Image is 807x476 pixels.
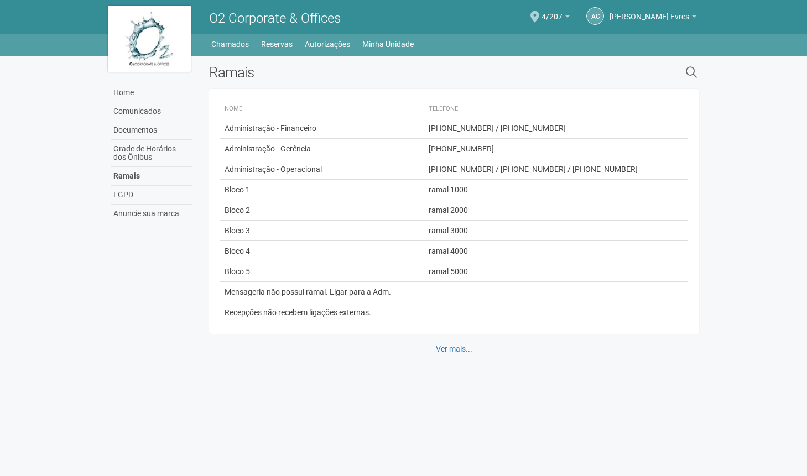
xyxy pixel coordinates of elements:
[225,144,311,153] span: Administração - Gerência
[429,339,480,358] a: Ver mais...
[542,14,570,23] a: 4/207
[225,206,250,215] span: Bloco 2
[610,14,696,23] a: [PERSON_NAME] Evres
[211,36,249,52] a: Chamados
[429,247,468,255] span: ramal 4000
[429,144,494,153] span: [PHONE_NUMBER]
[111,121,192,140] a: Documentos
[429,267,468,276] span: ramal 5000
[111,205,192,223] a: Anuncie sua marca
[261,36,293,52] a: Reservas
[429,206,468,215] span: ramal 2000
[225,124,316,133] span: Administração - Financeiro
[225,185,250,194] span: Bloco 1
[586,7,604,25] a: AC
[225,165,322,174] span: Administração - Operacional
[111,83,192,102] a: Home
[225,226,250,235] span: Bloco 3
[209,11,341,26] span: O2 Corporate & Offices
[429,124,566,133] span: [PHONE_NUMBER] / [PHONE_NUMBER]
[429,185,468,194] span: ramal 1000
[424,100,678,118] th: Telefone
[542,2,563,21] span: 4/207
[362,36,414,52] a: Minha Unidade
[111,140,192,167] a: Grade de Horários dos Ônibus
[111,102,192,121] a: Comunicados
[225,247,250,255] span: Bloco 4
[225,287,391,296] span: Mensageria não possui ramal. Ligar para a Adm.
[305,36,350,52] a: Autorizações
[108,6,191,72] img: logo.jpg
[111,167,192,186] a: Ramais
[610,2,689,21] span: Armando Conceição Evres
[209,64,572,81] h2: Ramais
[429,226,468,235] span: ramal 3000
[429,165,638,174] span: [PHONE_NUMBER] / [PHONE_NUMBER] / [PHONE_NUMBER]
[225,308,371,317] span: Recepções não recebem ligações externas.
[220,100,424,118] th: Nome
[225,267,250,276] span: Bloco 5
[111,186,192,205] a: LGPD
